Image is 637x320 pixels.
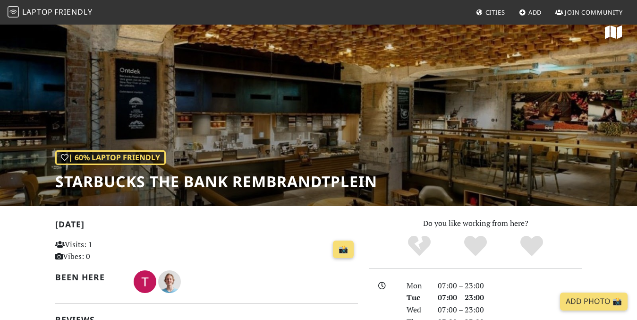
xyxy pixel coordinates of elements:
[565,8,623,17] span: Join Community
[503,234,560,258] div: Definitely!
[472,4,509,21] a: Cities
[54,7,92,17] span: Friendly
[432,292,588,304] div: 07:00 – 23:00
[391,234,448,258] div: No
[515,4,546,21] a: Add
[134,276,158,286] span: Tzannetos Philippakos
[333,241,354,259] a: 📸
[560,293,628,311] a: Add Photo 📸
[8,6,19,17] img: LaptopFriendly
[158,270,181,293] img: 1722-rosco.jpg
[55,173,377,190] h1: STARBUCKS The Bank Rembrandtplein
[22,7,53,17] span: Laptop
[528,8,542,17] span: Add
[8,4,93,21] a: LaptopFriendly LaptopFriendly
[55,239,149,263] p: Visits: 1 Vibes: 0
[55,219,358,233] h2: [DATE]
[369,217,582,230] p: Do you like working from here?
[432,280,588,292] div: 07:00 – 23:00
[55,150,166,165] div: | 60% Laptop Friendly
[401,304,432,316] div: Wed
[432,304,588,316] div: 07:00 – 23:00
[401,292,432,304] div: Tue
[158,276,181,286] span: Rosco Kalis
[55,272,122,282] h2: Been here
[485,8,505,17] span: Cities
[401,280,432,292] div: Mon
[448,234,504,258] div: Yes
[134,270,156,293] img: 4011-tzannetos.jpg
[552,4,627,21] a: Join Community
